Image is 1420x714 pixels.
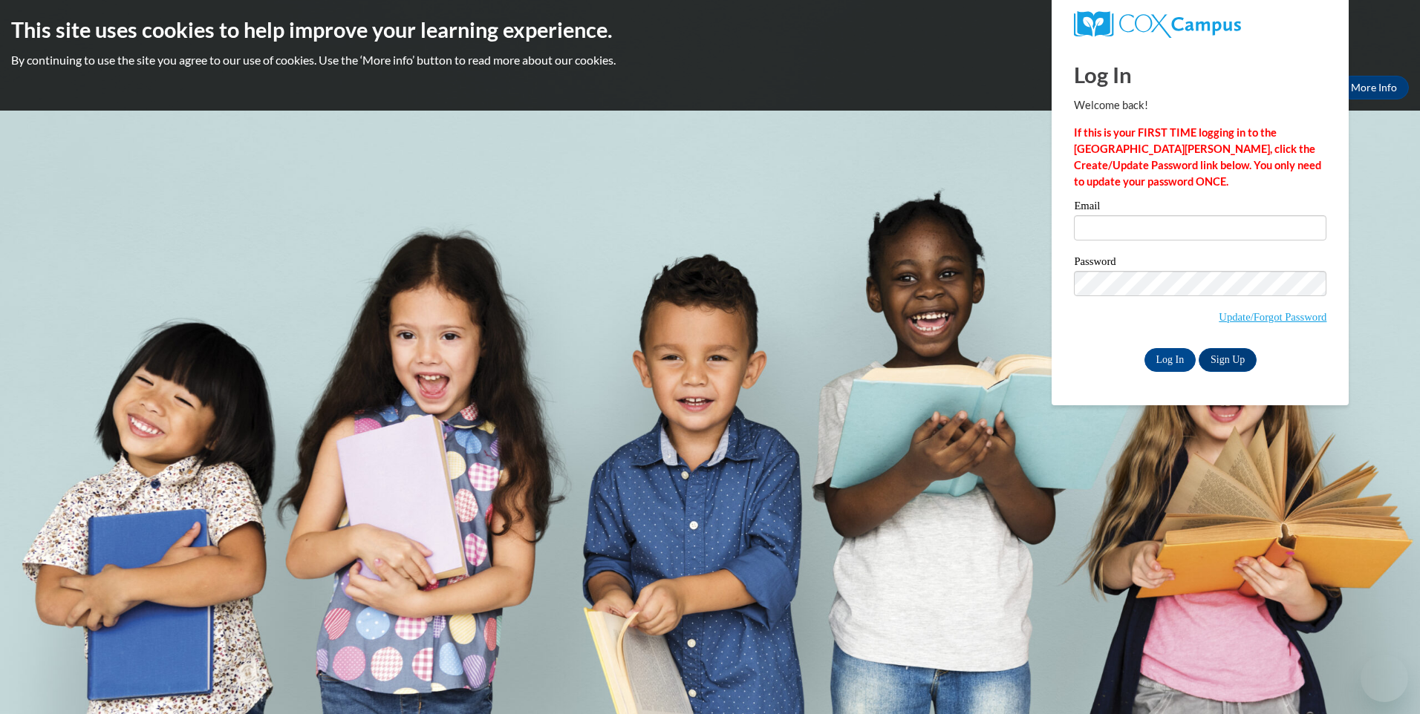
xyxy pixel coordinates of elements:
p: By continuing to use the site you agree to our use of cookies. Use the ‘More info’ button to read... [11,52,1409,68]
a: COX Campus [1074,11,1326,38]
iframe: Button to launch messaging window [1361,655,1408,702]
a: More Info [1339,76,1409,99]
strong: If this is your FIRST TIME logging in to the [GEOGRAPHIC_DATA][PERSON_NAME], click the Create/Upd... [1074,126,1321,188]
h2: This site uses cookies to help improve your learning experience. [11,15,1409,45]
a: Sign Up [1199,348,1257,372]
h1: Log In [1074,59,1326,90]
input: Log In [1144,348,1196,372]
img: COX Campus [1074,11,1240,38]
label: Password [1074,256,1326,271]
label: Email [1074,200,1326,215]
a: Update/Forgot Password [1219,311,1326,323]
p: Welcome back! [1074,97,1326,114]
